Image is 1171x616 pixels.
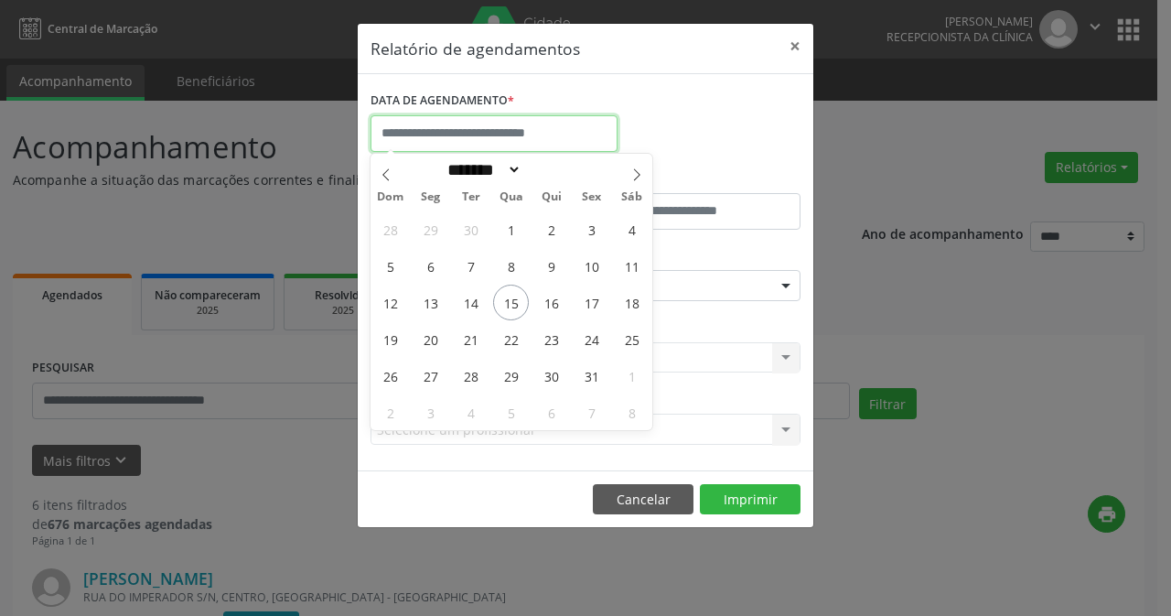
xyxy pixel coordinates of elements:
span: Setembro 28, 2025 [372,211,408,247]
h5: Relatório de agendamentos [371,37,580,60]
span: Outubro 14, 2025 [453,285,489,320]
span: Novembro 5, 2025 [493,394,529,430]
input: Year [521,160,582,179]
button: Cancelar [593,484,693,515]
span: Outubro 22, 2025 [493,321,529,357]
span: Seg [411,191,451,203]
span: Novembro 3, 2025 [413,394,448,430]
span: Outubro 3, 2025 [574,211,609,247]
span: Outubro 20, 2025 [413,321,448,357]
span: Novembro 1, 2025 [614,358,650,394]
span: Outubro 27, 2025 [413,358,448,394]
span: Sex [572,191,612,203]
span: Outubro 4, 2025 [614,211,650,247]
label: DATA DE AGENDAMENTO [371,87,514,115]
span: Outubro 12, 2025 [372,285,408,320]
span: Outubro 29, 2025 [493,358,529,394]
span: Outubro 8, 2025 [493,248,529,284]
span: Outubro 25, 2025 [614,321,650,357]
span: Outubro 2, 2025 [533,211,569,247]
span: Setembro 30, 2025 [453,211,489,247]
span: Outubro 11, 2025 [614,248,650,284]
span: Novembro 2, 2025 [372,394,408,430]
span: Outubro 13, 2025 [413,285,448,320]
span: Dom [371,191,411,203]
button: Imprimir [700,484,800,515]
span: Novembro 4, 2025 [453,394,489,430]
span: Ter [451,191,491,203]
span: Outubro 28, 2025 [453,358,489,394]
span: Outubro 10, 2025 [574,248,609,284]
span: Outubro 1, 2025 [493,211,529,247]
button: Close [777,24,813,69]
span: Outubro 31, 2025 [574,358,609,394]
span: Qua [491,191,532,203]
span: Outubro 21, 2025 [453,321,489,357]
span: Outubro 15, 2025 [493,285,529,320]
span: Outubro 16, 2025 [533,285,569,320]
select: Month [441,160,521,179]
span: Qui [532,191,572,203]
label: ATÉ [590,165,800,193]
span: Outubro 19, 2025 [372,321,408,357]
span: Outubro 9, 2025 [533,248,569,284]
span: Sáb [612,191,652,203]
span: Outubro 18, 2025 [614,285,650,320]
span: Setembro 29, 2025 [413,211,448,247]
span: Outubro 6, 2025 [413,248,448,284]
span: Outubro 24, 2025 [574,321,609,357]
span: Outubro 7, 2025 [453,248,489,284]
span: Novembro 8, 2025 [614,394,650,430]
span: Outubro 17, 2025 [574,285,609,320]
span: Outubro 26, 2025 [372,358,408,394]
span: Outubro 5, 2025 [372,248,408,284]
span: Novembro 7, 2025 [574,394,609,430]
span: Novembro 6, 2025 [533,394,569,430]
span: Outubro 23, 2025 [533,321,569,357]
span: Outubro 30, 2025 [533,358,569,394]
